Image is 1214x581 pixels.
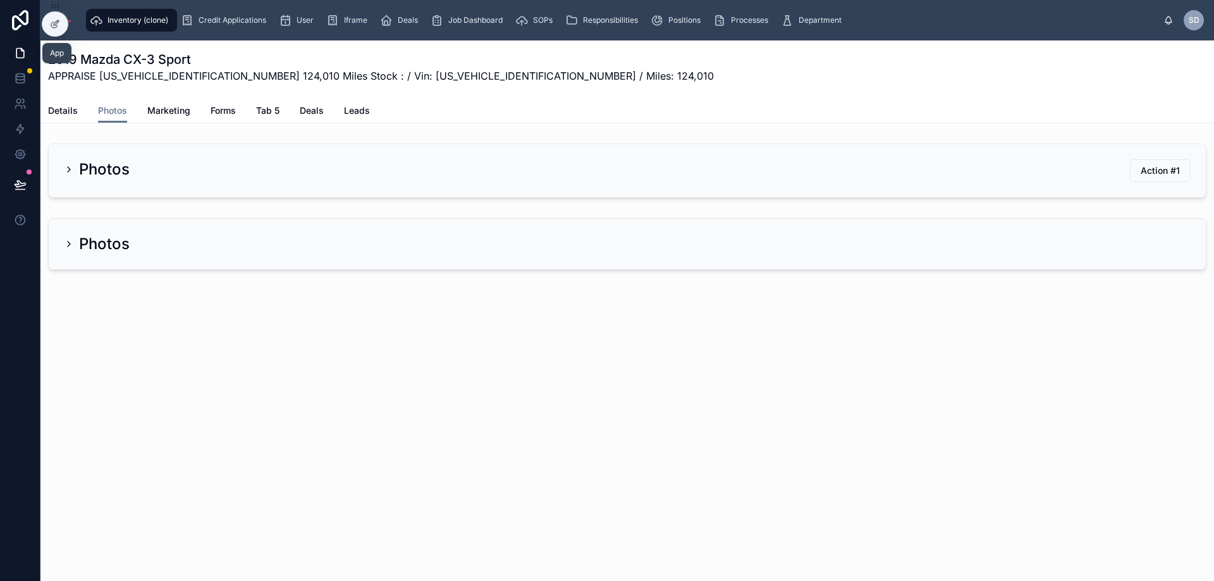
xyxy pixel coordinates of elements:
h1: 2019 Mazda CX-3 Sport [48,51,714,68]
a: SOPs [512,9,561,32]
span: Leads [344,104,370,117]
a: User [275,9,322,32]
span: Credit Applications [199,15,266,25]
div: App [50,48,64,58]
dealr-vin-appraise-vehicle-title: APPRAISE [48,70,96,82]
span: Positions [668,15,701,25]
a: Marketing [147,99,190,125]
h2: Photos [79,234,130,254]
a: Photos [98,99,127,123]
p: Stock : / Vin: [US_VEHICLE_IDENTIFICATION_NUMBER] / Miles: 124,010 [48,68,714,83]
a: Responsibilities [561,9,647,32]
span: SOPs [533,15,553,25]
a: Positions [647,9,709,32]
span: Job Dashboard [448,15,503,25]
span: Forms [211,104,236,117]
a: Deals [376,9,427,32]
a: Processes [709,9,777,32]
span: Marketing [147,104,190,117]
span: Deals [300,104,324,117]
span: Deals [398,15,418,25]
a: Tab 5 [256,99,279,125]
span: Action #1 [1141,164,1180,177]
span: Details [48,104,78,117]
span: User [297,15,314,25]
span: Tab 5 [256,104,279,117]
a: Credit Applications [177,9,275,32]
a: Deals [300,99,324,125]
dealr-vin-appraise-vehicle-vin: [US_VEHICLE_IDENTIFICATION_NUMBER] [99,70,300,82]
a: Iframe [322,9,376,32]
span: Responsibilities [583,15,638,25]
span: Department [799,15,842,25]
a: Department [777,9,850,32]
span: Processes [731,15,768,25]
span: SD [1189,15,1199,25]
a: Job Dashboard [427,9,512,32]
div: scrollable content [81,6,1163,34]
span: Iframe [344,15,367,25]
a: Forms [211,99,236,125]
a: Details [48,99,78,125]
span: Photos [98,104,127,117]
a: Inventory (clone) [86,9,177,32]
a: Leads [344,99,370,125]
span: Inventory (clone) [107,15,168,25]
dealr-vin-appraise-vehicle-odo: 124,010 Miles [303,70,367,82]
h2: Photos [79,159,130,180]
button: Action #1 [1130,159,1191,182]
